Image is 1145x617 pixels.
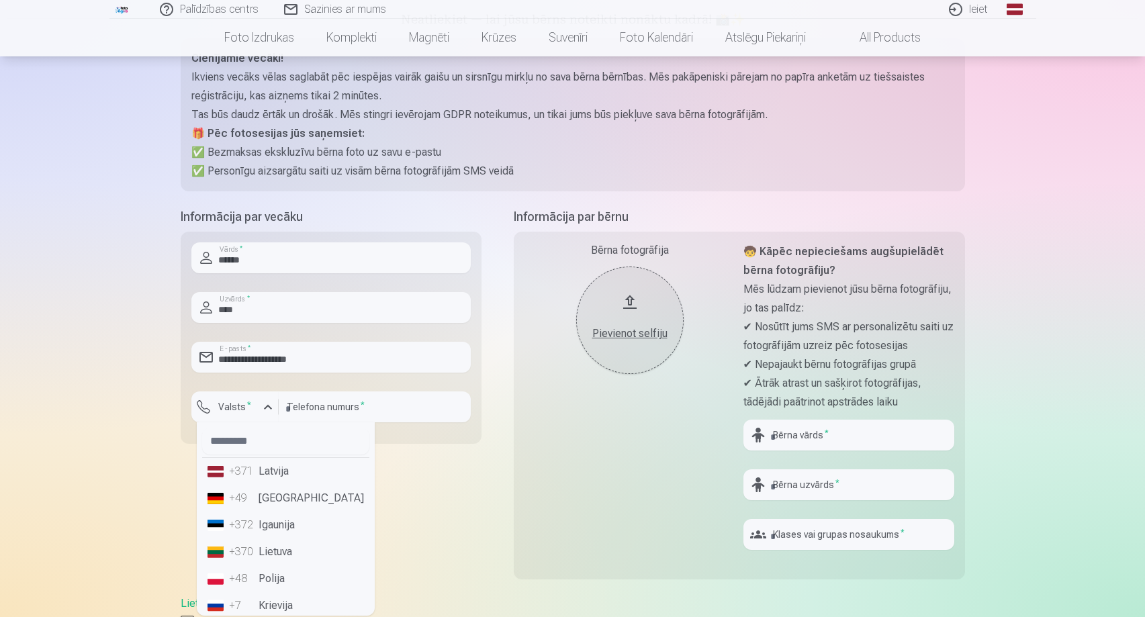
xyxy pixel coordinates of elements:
[393,19,465,56] a: Magnēti
[229,571,256,587] div: +48
[229,517,256,533] div: +372
[191,105,954,124] p: Tas būs daudz ērtāk un drošāk. Mēs stingri ievērojam GDPR noteikumus, un tikai jums būs piekļuve ...
[191,68,954,105] p: Ikviens vecāks vēlas saglabāt pēc iespējas vairāk gaišu un sirsnīgu mirkļu no sava bērna bērnības...
[743,318,954,355] p: ✔ Nosūtīt jums SMS ar personalizētu saiti uz fotogrāfijām uzreiz pēc fotosesijas
[604,19,709,56] a: Foto kalendāri
[202,565,369,592] li: Polija
[229,544,256,560] div: +370
[191,143,954,162] p: ✅ Bezmaksas ekskluzīvu bērna foto uz savu e-pastu
[181,207,482,226] h5: Informācija par vecāku
[191,52,283,64] strong: Cienījamie vecāki!
[229,463,256,479] div: +371
[743,280,954,318] p: Mēs lūdzam pievienot jūsu bērna fotogrāfiju, jo tas palīdz:
[229,490,256,506] div: +49
[191,127,365,140] strong: 🎁 Pēc fotosesijas jūs saņemsiet:
[743,245,944,277] strong: 🧒 Kāpēc nepieciešams augšupielādēt bērna fotogrāfiju?
[310,19,393,56] a: Komplekti
[229,598,256,614] div: +7
[514,207,965,226] h5: Informācija par bērnu
[213,400,257,414] label: Valsts
[191,391,279,422] button: Valsts*
[208,19,310,56] a: Foto izdrukas
[202,485,369,512] li: [GEOGRAPHIC_DATA]
[590,326,670,342] div: Pievienot selfiju
[115,5,130,13] img: /fa1
[202,458,369,485] li: Latvija
[743,374,954,412] p: ✔ Ātrāk atrast un sašķirot fotogrāfijas, tādējādi paātrinot apstrādes laiku
[709,19,822,56] a: Atslēgu piekariņi
[822,19,937,56] a: All products
[533,19,604,56] a: Suvenīri
[202,512,369,538] li: Igaunija
[181,597,266,610] a: Lietošanas līgums
[576,267,684,374] button: Pievienot selfiju
[743,355,954,374] p: ✔ Nepajaukt bērnu fotogrāfijas grupā
[524,242,735,258] div: Bērna fotogrāfija
[191,162,954,181] p: ✅ Personīgu aizsargātu saiti uz visām bērna fotogrāfijām SMS veidā
[202,538,369,565] li: Lietuva
[465,19,533,56] a: Krūzes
